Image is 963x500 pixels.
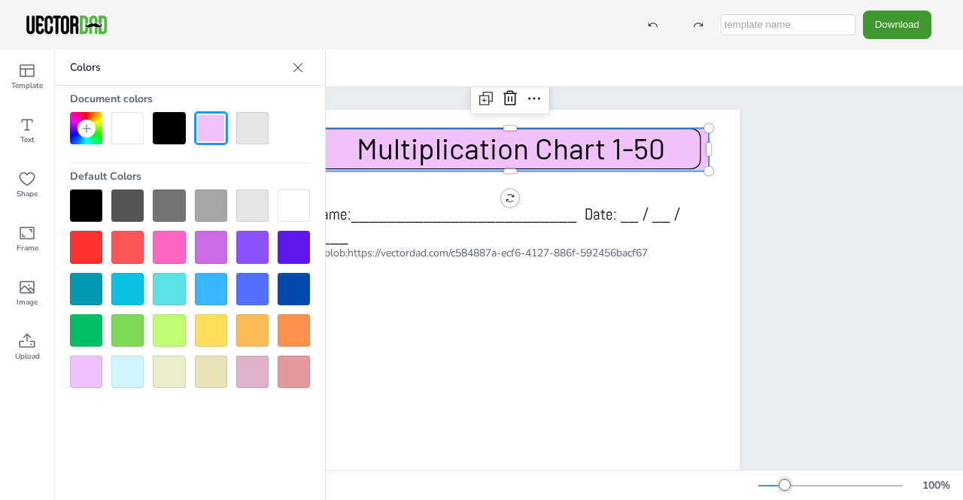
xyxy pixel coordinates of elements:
[70,50,286,86] p: Colors
[863,11,931,38] button: Download
[70,163,310,189] div: Default Colors
[17,188,38,200] span: Shape
[70,86,310,112] div: Document colors
[15,350,40,362] span: Upload
[17,242,38,254] span: Frame
[24,14,109,36] img: VectorDad-1.png
[17,296,38,308] span: Image
[357,130,665,165] span: Multiplication Chart 1-50
[918,478,954,492] div: 100 %
[11,80,43,92] span: Template
[721,14,855,35] input: template name
[312,204,680,246] span: Name:_________________________ Date: __ / __ / ____
[20,134,35,146] span: Text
